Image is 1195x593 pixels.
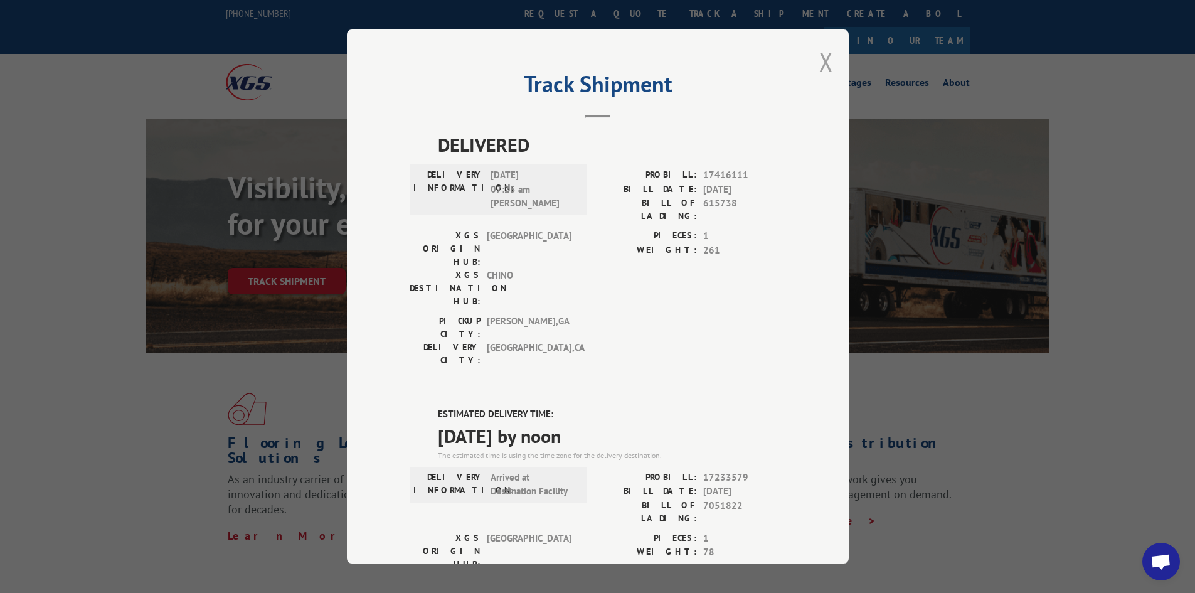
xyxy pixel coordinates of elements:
[413,168,484,211] label: DELIVERY INFORMATION:
[703,183,786,197] span: [DATE]
[598,532,697,546] label: PIECES:
[1142,543,1180,580] div: Open chat
[410,341,481,367] label: DELIVERY CITY:
[413,471,484,499] label: DELIVERY INFORMATION:
[703,499,786,525] span: 7051822
[598,229,697,243] label: PIECES:
[438,131,786,159] span: DELIVERED
[598,183,697,197] label: BILL DATE:
[703,243,786,258] span: 261
[410,269,481,308] label: XGS DESTINATION HUB:
[410,314,481,341] label: PICKUP CITY:
[598,499,697,525] label: BILL OF LADING:
[487,532,571,571] span: [GEOGRAPHIC_DATA]
[703,168,786,183] span: 17416111
[438,422,786,450] span: [DATE] by noon
[491,471,575,499] span: Arrived at Destination Facility
[703,545,786,560] span: 78
[410,75,786,99] h2: Track Shipment
[487,341,571,367] span: [GEOGRAPHIC_DATA] , CA
[703,196,786,223] span: 615738
[819,45,833,78] button: Close modal
[598,545,697,560] label: WEIGHT:
[598,471,697,485] label: PROBILL:
[598,243,697,258] label: WEIGHT:
[487,269,571,308] span: CHINO
[598,484,697,499] label: BILL DATE:
[487,229,571,269] span: [GEOGRAPHIC_DATA]
[703,471,786,485] span: 17233579
[703,484,786,499] span: [DATE]
[598,168,697,183] label: PROBILL:
[438,450,786,461] div: The estimated time is using the time zone for the delivery destination.
[703,532,786,546] span: 1
[438,407,786,422] label: ESTIMATED DELIVERY TIME:
[410,229,481,269] label: XGS ORIGIN HUB:
[703,229,786,243] span: 1
[410,532,481,571] label: XGS ORIGIN HUB:
[491,168,575,211] span: [DATE] 07:25 am [PERSON_NAME]
[598,196,697,223] label: BILL OF LADING:
[487,314,571,341] span: [PERSON_NAME] , GA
